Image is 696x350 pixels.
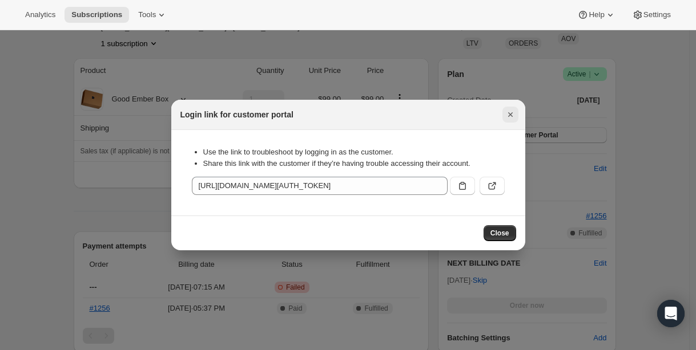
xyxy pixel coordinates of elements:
button: Help [570,7,622,23]
button: Close [484,225,516,241]
h2: Login link for customer portal [180,109,293,120]
span: Help [589,10,604,19]
button: Subscriptions [65,7,129,23]
button: Analytics [18,7,62,23]
li: Share this link with the customer if they’re having trouble accessing their account. [203,158,505,169]
div: Open Intercom Messenger [657,300,685,327]
span: Subscriptions [71,10,122,19]
button: Tools [131,7,174,23]
button: Settings [625,7,678,23]
span: Analytics [25,10,55,19]
span: Settings [643,10,671,19]
button: Close [502,107,518,123]
span: Tools [138,10,156,19]
span: Close [490,229,509,238]
li: Use the link to troubleshoot by logging in as the customer. [203,146,505,158]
